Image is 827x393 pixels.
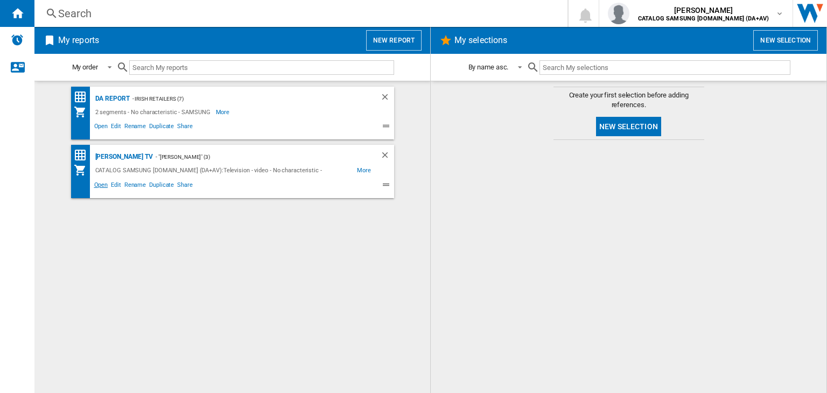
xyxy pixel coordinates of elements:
b: CATALOG SAMSUNG [DOMAIN_NAME] (DA+AV) [638,15,769,22]
div: Search [58,6,539,21]
span: Duplicate [148,180,176,193]
div: Delete [380,150,394,164]
span: [PERSON_NAME] [638,5,769,16]
span: Duplicate [148,121,176,134]
h2: My reports [56,30,101,51]
div: Delete [380,92,394,106]
div: Price Matrix [74,149,93,162]
span: More [216,106,232,118]
span: Rename [123,180,148,193]
input: Search My reports [129,60,394,75]
div: [PERSON_NAME] TV [93,150,153,164]
div: - "[PERSON_NAME]" (3) [153,150,359,164]
div: Price Matrix [74,90,93,104]
span: More [357,164,373,177]
div: My order [72,63,98,71]
div: My Assortment [74,164,93,177]
div: - Irish Retailers (7) [130,92,359,106]
span: Create your first selection before adding references. [553,90,704,110]
div: CATALOG SAMSUNG [DOMAIN_NAME] (DA+AV):Television - video - No characteristic - SAMSUNG [93,164,357,177]
span: Open [93,121,110,134]
button: New selection [596,117,661,136]
span: Edit [109,121,123,134]
button: New report [366,30,422,51]
span: Share [176,180,194,193]
span: Open [93,180,110,193]
input: Search My selections [539,60,790,75]
div: By name asc. [468,63,509,71]
span: Rename [123,121,148,134]
img: profile.jpg [608,3,629,24]
div: My Assortment [74,106,93,118]
span: Share [176,121,194,134]
span: Edit [109,180,123,193]
div: DA Report [93,92,130,106]
h2: My selections [452,30,509,51]
div: 2 segments - No characteristic - SAMSUNG [93,106,216,118]
img: alerts-logo.svg [11,33,24,46]
button: New selection [753,30,818,51]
